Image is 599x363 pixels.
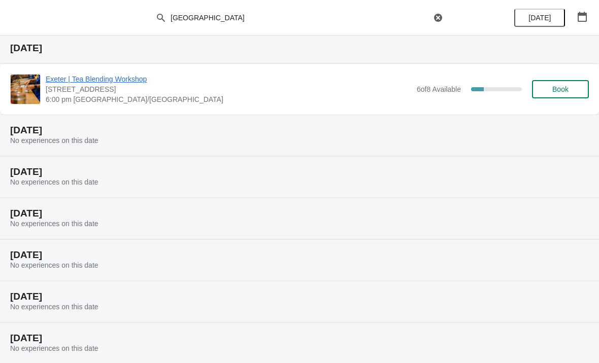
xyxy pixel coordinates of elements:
[10,250,589,260] h2: [DATE]
[10,208,589,219] h2: [DATE]
[10,292,589,302] h2: [DATE]
[10,125,589,135] h2: [DATE]
[10,43,589,53] h2: [DATE]
[10,178,98,186] span: No experiences on this date
[46,84,412,94] span: [STREET_ADDRESS]
[552,85,569,93] span: Book
[10,220,98,228] span: No experiences on this date
[10,136,98,144] span: No experiences on this date
[170,9,431,27] input: Search
[532,80,589,98] button: Book
[46,94,412,104] span: 6:00 pm [GEOGRAPHIC_DATA]/[GEOGRAPHIC_DATA]
[46,74,412,84] span: Exeter | Tea Blending Workshop
[433,13,443,23] button: Clear
[10,344,98,352] span: No experiences on this date
[417,85,461,93] span: 6 of 8 Available
[514,9,565,27] button: [DATE]
[10,167,589,177] h2: [DATE]
[10,261,98,269] span: No experiences on this date
[528,14,551,22] span: [DATE]
[11,75,40,104] img: Exeter | Tea Blending Workshop | 46 High Street, Exeter, EX4 3DJ | 6:00 pm Europe/London
[10,303,98,311] span: No experiences on this date
[10,333,589,343] h2: [DATE]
